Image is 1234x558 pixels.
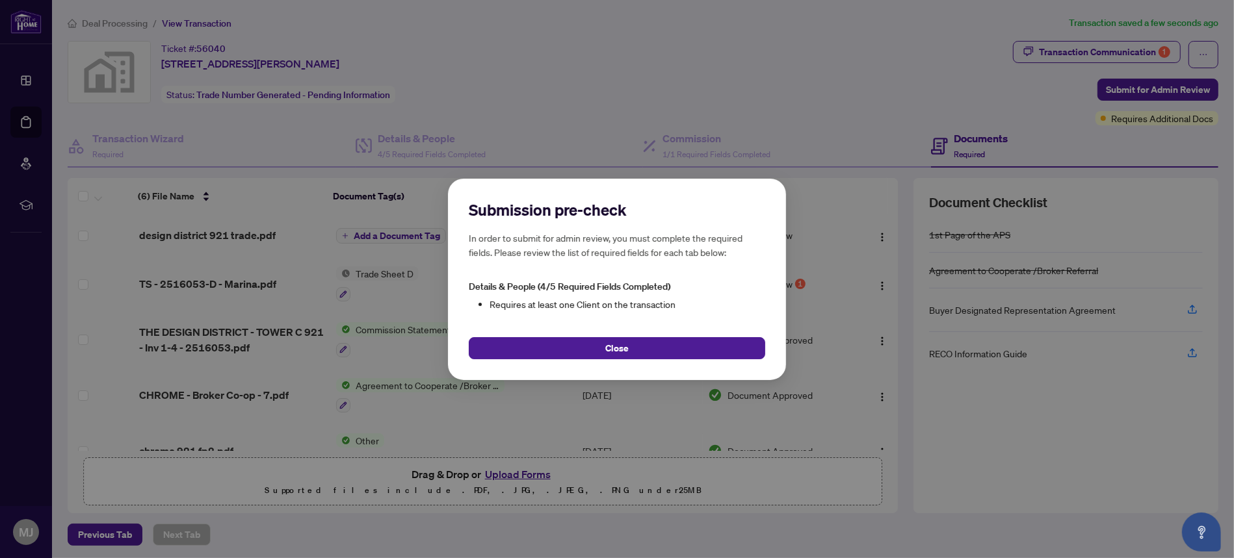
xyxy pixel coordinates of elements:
span: Details & People (4/5 Required Fields Completed) [469,281,670,292]
h5: In order to submit for admin review, you must complete the required fields. Please review the lis... [469,231,765,259]
h2: Submission pre-check [469,199,765,220]
button: Open asap [1182,513,1221,552]
button: Close [469,336,765,359]
li: Requires at least one Client on the transaction [490,296,765,311]
span: Close [605,337,629,358]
